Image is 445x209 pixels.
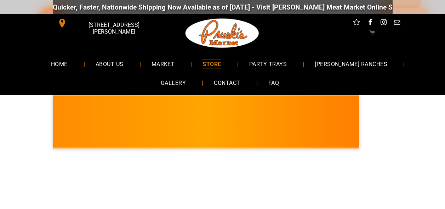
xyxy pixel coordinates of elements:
a: instagram [379,18,388,29]
a: facebook [365,18,375,29]
a: email [392,18,401,29]
a: STORE [192,54,232,73]
a: CONTACT [203,74,251,92]
a: Social network [352,18,361,29]
a: MARKET [141,54,186,73]
img: Pruski-s+Market+HQ+Logo2-1920w.png [184,14,261,52]
span: [STREET_ADDRESS][PERSON_NAME] [68,18,159,39]
a: GALLERY [150,74,196,92]
a: ABOUT US [85,54,134,73]
a: [STREET_ADDRESS][PERSON_NAME] [53,18,161,29]
a: FAQ [258,74,290,92]
a: [PERSON_NAME] RANCHES [304,54,398,73]
a: PARTY TRAYS [239,54,297,73]
a: HOME [40,54,78,73]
